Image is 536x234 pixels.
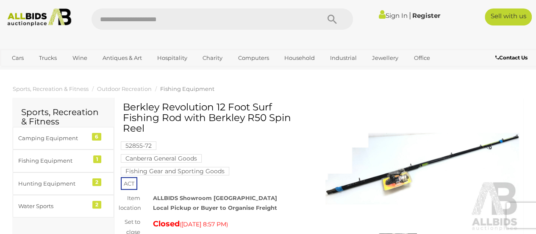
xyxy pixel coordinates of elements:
[153,219,180,228] strong: Closed
[495,53,530,62] a: Contact Us
[485,8,532,25] a: Sell with us
[409,11,411,20] span: |
[112,193,147,213] div: Item location
[408,51,435,65] a: Office
[123,102,311,134] h1: Berkley Revolution 12 Foot Surf Fishing Rod with Berkley R50 Spin Reel
[39,65,110,79] a: [GEOGRAPHIC_DATA]
[121,154,202,163] mark: Canberra General Goods
[13,172,114,195] a: Hunting Equipment 2
[495,54,528,61] b: Contact Us
[121,168,229,175] a: Fishing Gear and Sporting Goods
[412,11,440,20] a: Register
[121,167,229,175] mark: Fishing Gear and Sporting Goods
[18,201,88,211] div: Water Sports
[93,155,101,163] div: 1
[180,221,228,228] span: ( )
[97,51,147,65] a: Antiques & Art
[92,178,101,186] div: 2
[232,51,274,65] a: Computers
[279,51,320,65] a: Household
[197,51,228,65] a: Charity
[325,106,519,231] img: Berkley Revolution 12 Foot Surf Fishing Rod with Berkley R50 Spin Reel
[21,107,106,126] h2: Sports, Recreation & Fitness
[92,133,101,141] div: 6
[311,8,353,30] button: Search
[13,85,89,92] a: Sports, Recreation & Fitness
[67,51,92,65] a: Wine
[33,51,62,65] a: Trucks
[121,155,202,162] a: Canberra General Goods
[121,142,156,149] a: 52855-72
[379,11,408,20] a: Sign In
[13,149,114,172] a: Fishing Equipment 1
[367,51,404,65] a: Jewellery
[121,141,156,150] mark: 52855-72
[13,195,114,217] a: Water Sports 2
[153,195,277,201] strong: ALLBIDS Showroom [GEOGRAPHIC_DATA]
[181,220,226,228] span: [DATE] 8:57 PM
[13,127,114,149] a: Camping Equipment 6
[4,8,75,26] img: Allbids.com.au
[6,51,29,65] a: Cars
[121,177,137,190] span: ACT
[153,204,277,211] strong: Local Pickup or Buyer to Organise Freight
[92,201,101,209] div: 2
[97,85,152,92] a: Outdoor Recreation
[18,156,88,166] div: Fishing Equipment
[325,51,362,65] a: Industrial
[160,85,214,92] a: Fishing Equipment
[152,51,193,65] a: Hospitality
[18,133,88,143] div: Camping Equipment
[6,65,35,79] a: Sports
[18,179,88,189] div: Hunting Equipment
